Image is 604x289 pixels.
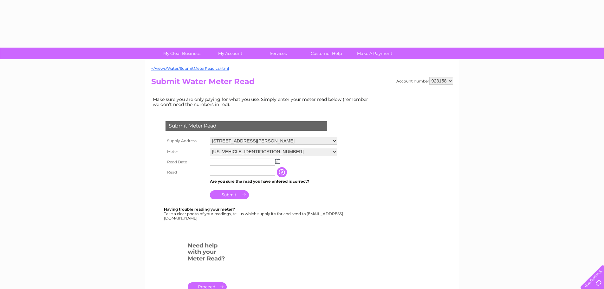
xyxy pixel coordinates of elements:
[208,177,339,186] td: Are you sure the read you have entered is correct?
[300,48,353,59] a: Customer Help
[275,159,280,164] img: ...
[277,167,288,177] input: Information
[164,167,208,177] th: Read
[210,190,249,199] input: Submit
[151,66,229,71] a: ~/Views/Water/SubmitMeterRead.cshtml
[348,48,401,59] a: Make A Payment
[156,48,208,59] a: My Clear Business
[252,48,304,59] a: Services
[164,135,208,146] th: Supply Address
[188,241,227,265] h3: Need help with your Meter Read?
[164,207,235,212] b: Having trouble reading your meter?
[151,77,453,89] h2: Submit Water Meter Read
[166,121,327,131] div: Submit Meter Read
[164,146,208,157] th: Meter
[164,157,208,167] th: Read Date
[151,95,373,108] td: Make sure you are only paying for what you use. Simply enter your meter read below (remember we d...
[204,48,256,59] a: My Account
[396,77,453,85] div: Account number
[164,207,344,220] div: Take a clear photo of your readings, tell us which supply it's for and send to [EMAIL_ADDRESS][DO...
